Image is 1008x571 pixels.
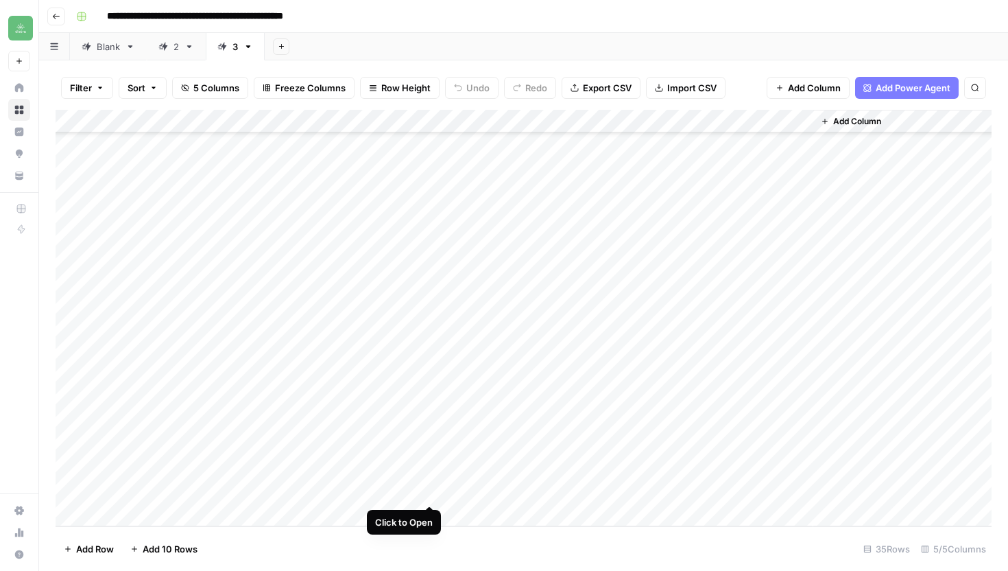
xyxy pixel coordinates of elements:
[466,81,490,95] span: Undo
[193,81,239,95] span: 5 Columns
[788,81,841,95] span: Add Column
[667,81,717,95] span: Import CSV
[583,81,632,95] span: Export CSV
[119,77,167,99] button: Sort
[70,81,92,95] span: Filter
[915,538,992,560] div: 5/5 Columns
[855,77,959,99] button: Add Power Agent
[8,165,30,187] a: Your Data
[375,515,433,529] div: Click to Open
[232,40,238,54] div: 3
[646,77,725,99] button: Import CSV
[8,143,30,165] a: Opportunities
[206,33,265,60] a: 3
[8,16,33,40] img: Distru Logo
[8,500,30,522] a: Settings
[360,77,440,99] button: Row Height
[525,81,547,95] span: Redo
[562,77,640,99] button: Export CSV
[815,113,887,130] button: Add Column
[70,33,147,60] a: Blank
[122,538,206,560] button: Add 10 Rows
[445,77,499,99] button: Undo
[767,77,850,99] button: Add Column
[8,544,30,566] button: Help + Support
[8,77,30,99] a: Home
[97,40,120,54] div: Blank
[8,99,30,121] a: Browse
[128,81,145,95] span: Sort
[876,81,950,95] span: Add Power Agent
[76,542,114,556] span: Add Row
[858,538,915,560] div: 35 Rows
[504,77,556,99] button: Redo
[143,542,197,556] span: Add 10 Rows
[8,522,30,544] a: Usage
[56,538,122,560] button: Add Row
[833,115,881,128] span: Add Column
[8,11,30,45] button: Workspace: Distru
[147,33,206,60] a: 2
[61,77,113,99] button: Filter
[8,121,30,143] a: Insights
[381,81,431,95] span: Row Height
[254,77,355,99] button: Freeze Columns
[172,77,248,99] button: 5 Columns
[275,81,346,95] span: Freeze Columns
[173,40,179,54] div: 2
